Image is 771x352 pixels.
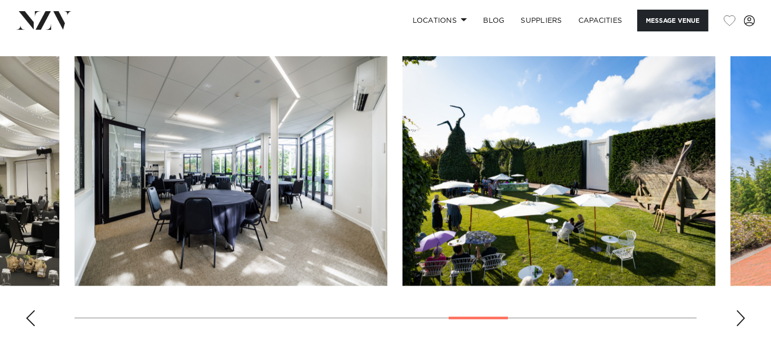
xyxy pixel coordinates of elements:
[475,10,512,31] a: BLOG
[637,10,708,31] button: Message Venue
[570,10,631,31] a: Capacities
[75,56,387,286] swiper-slide: 13 / 20
[404,10,475,31] a: Locations
[16,11,71,29] img: nzv-logo.png
[512,10,570,31] a: SUPPLIERS
[402,56,715,286] swiper-slide: 14 / 20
